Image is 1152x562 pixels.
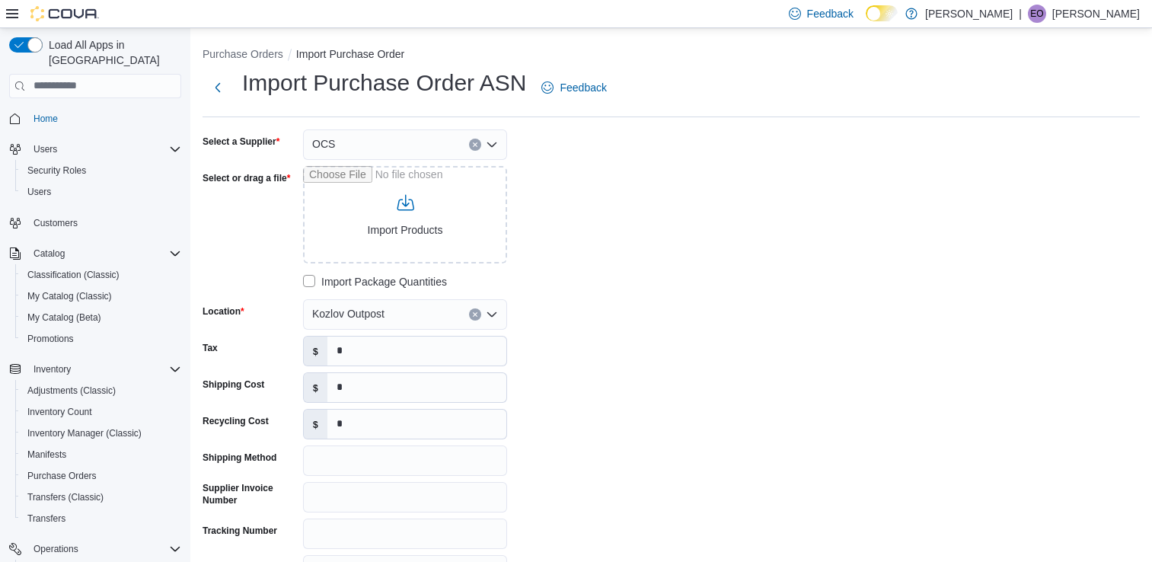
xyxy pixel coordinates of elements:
label: Supplier Invoice Number [203,482,297,506]
span: Customers [27,213,181,232]
span: Inventory Manager (Classic) [27,427,142,439]
span: OCS [312,135,335,153]
button: Security Roles [15,160,187,181]
button: Open list of options [486,308,498,321]
span: Dark Mode [866,21,866,22]
a: My Catalog (Classic) [21,287,118,305]
span: Security Roles [27,164,86,177]
button: Adjustments (Classic) [15,380,187,401]
button: Manifests [15,444,187,465]
span: Home [34,113,58,125]
button: Users [3,139,187,160]
span: Purchase Orders [21,467,181,485]
button: Import Purchase Order [296,48,404,60]
span: Classification (Classic) [21,266,181,284]
span: Users [27,140,181,158]
span: Manifests [27,449,66,461]
button: Operations [3,538,187,560]
span: Catalog [34,247,65,260]
span: Transfers (Classic) [21,488,181,506]
a: Inventory Manager (Classic) [21,424,148,442]
span: Inventory [34,363,71,375]
button: Catalog [3,243,187,264]
button: Promotions [15,328,187,350]
span: Adjustments (Classic) [21,382,181,400]
a: Customers [27,214,84,232]
label: Shipping Cost [203,378,264,391]
span: My Catalog (Beta) [27,311,101,324]
button: Customers [3,212,187,234]
button: Transfers [15,508,187,529]
label: Tax [203,342,218,354]
button: Users [15,181,187,203]
a: Transfers [21,509,72,528]
span: Transfers [21,509,181,528]
nav: An example of EuiBreadcrumbs [203,46,1140,65]
button: Next [203,72,233,103]
a: Feedback [535,72,612,103]
img: Cova [30,6,99,21]
p: [PERSON_NAME] [925,5,1013,23]
a: Promotions [21,330,80,348]
button: Inventory [3,359,187,380]
span: Transfers (Classic) [27,491,104,503]
span: Security Roles [21,161,181,180]
button: Inventory Count [15,401,187,423]
p: | [1019,5,1022,23]
span: Customers [34,217,78,229]
input: Use aria labels when no actual label is in use [303,166,507,263]
input: Dark Mode [866,5,898,21]
span: Transfers [27,513,65,525]
a: Inventory Count [21,403,98,421]
label: $ [304,337,327,366]
span: Home [27,109,181,128]
button: Users [27,140,63,158]
a: Manifests [21,445,72,464]
a: Classification (Classic) [21,266,126,284]
button: Purchase Orders [203,48,283,60]
a: My Catalog (Beta) [21,308,107,327]
span: Users [21,183,181,201]
a: Users [21,183,57,201]
button: Classification (Classic) [15,264,187,286]
label: $ [304,410,327,439]
button: Inventory Manager (Classic) [15,423,187,444]
button: Purchase Orders [15,465,187,487]
label: Recycling Cost [203,415,269,427]
span: Inventory Count [21,403,181,421]
button: My Catalog (Beta) [15,307,187,328]
span: Promotions [27,333,74,345]
span: Inventory [27,360,181,378]
button: Open list of options [486,139,498,151]
span: Classification (Classic) [27,269,120,281]
span: My Catalog (Classic) [21,287,181,305]
span: Load All Apps in [GEOGRAPHIC_DATA] [43,37,181,68]
a: Purchase Orders [21,467,103,485]
span: Inventory Manager (Classic) [21,424,181,442]
label: Tracking Number [203,525,277,537]
label: Select a Supplier [203,136,279,148]
span: Feedback [807,6,854,21]
span: Users [27,186,51,198]
label: Import Package Quantities [303,273,447,291]
label: $ [304,373,327,402]
h1: Import Purchase Order ASN [242,68,526,98]
div: Eden O'Reilly [1028,5,1046,23]
a: Security Roles [21,161,92,180]
span: Purchase Orders [27,470,97,482]
button: My Catalog (Classic) [15,286,187,307]
button: Transfers (Classic) [15,487,187,508]
span: Operations [34,543,78,555]
button: Inventory [27,360,77,378]
label: Location [203,305,244,318]
span: Inventory Count [27,406,92,418]
button: Operations [27,540,85,558]
span: Manifests [21,445,181,464]
button: Clear input [469,139,481,151]
button: Catalog [27,244,71,263]
label: Select or drag a file [203,172,290,184]
span: Users [34,143,57,155]
a: Transfers (Classic) [21,488,110,506]
span: My Catalog (Classic) [27,290,112,302]
a: Home [27,110,64,128]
